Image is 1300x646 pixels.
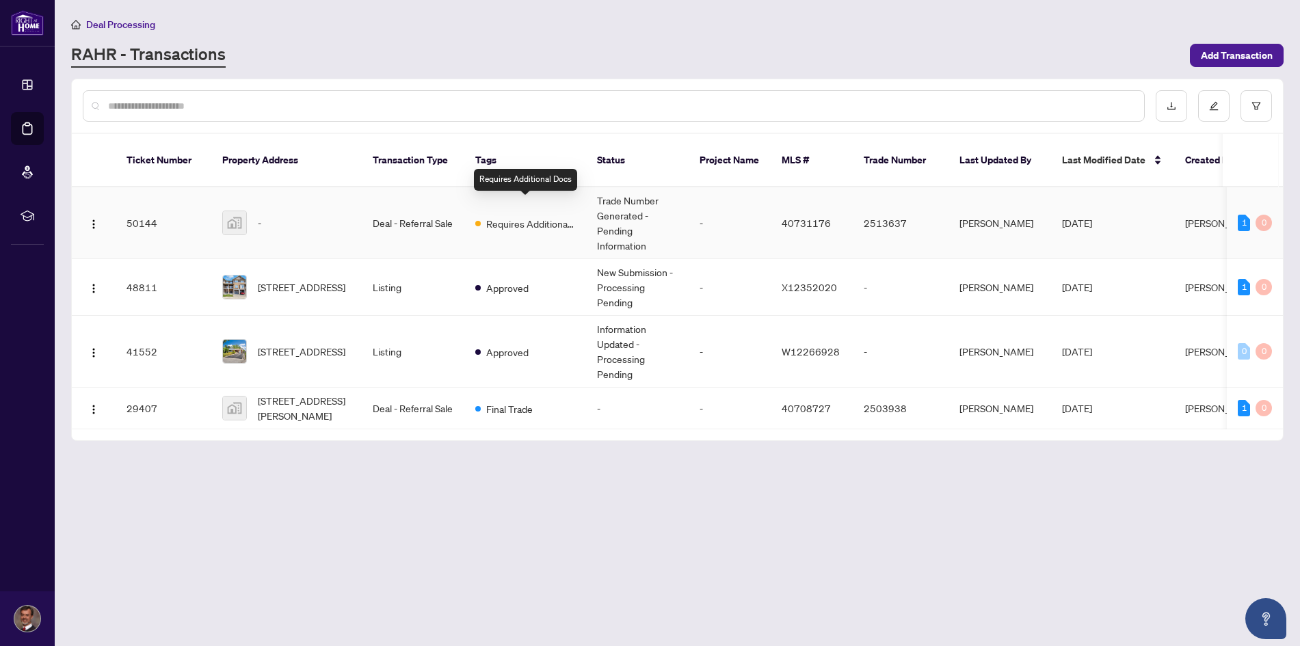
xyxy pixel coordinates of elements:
td: - [689,316,771,388]
span: Final Trade [486,401,533,416]
button: Logo [83,212,105,234]
td: 41552 [116,316,211,388]
span: [STREET_ADDRESS] [258,280,345,295]
td: Listing [362,259,464,316]
span: [PERSON_NAME] [1185,281,1259,293]
button: Add Transaction [1190,44,1284,67]
span: Approved [486,280,529,295]
th: Created By [1174,134,1256,187]
img: Logo [88,347,99,358]
span: 40731176 [782,217,831,229]
span: [STREET_ADDRESS] [258,344,345,359]
div: 0 [1256,279,1272,295]
td: 50144 [116,187,211,259]
span: Requires Additional Docs [486,216,575,231]
th: Ticket Number [116,134,211,187]
button: Logo [83,340,105,362]
span: [DATE] [1062,281,1092,293]
span: [PERSON_NAME] [1185,402,1259,414]
td: [PERSON_NAME] [949,259,1051,316]
td: Trade Number Generated - Pending Information [586,187,689,259]
th: Tags [464,134,586,187]
button: Logo [83,276,105,298]
span: [PERSON_NAME] [1185,345,1259,358]
th: Project Name [689,134,771,187]
button: edit [1198,90,1230,122]
th: MLS # [771,134,853,187]
img: Profile Icon [14,606,40,632]
button: Open asap [1245,598,1286,639]
th: Trade Number [853,134,949,187]
td: [PERSON_NAME] [949,187,1051,259]
td: - [689,259,771,316]
span: Add Transaction [1201,44,1273,66]
span: W12266928 [782,345,840,358]
span: home [71,20,81,29]
div: Requires Additional Docs [474,169,577,191]
td: Listing [362,316,464,388]
img: logo [11,10,44,36]
div: 1 [1238,279,1250,295]
span: Approved [486,345,529,360]
td: - [853,259,949,316]
img: thumbnail-img [223,396,246,420]
td: Deal - Referral Sale [362,388,464,429]
th: Last Modified Date [1051,134,1174,187]
span: edit [1209,101,1219,111]
th: Status [586,134,689,187]
th: Last Updated By [949,134,1051,187]
span: [DATE] [1062,217,1092,229]
td: [PERSON_NAME] [949,316,1051,388]
td: [PERSON_NAME] [949,388,1051,429]
td: 29407 [116,388,211,429]
div: 0 [1256,215,1272,231]
img: thumbnail-img [223,211,246,234]
th: Property Address [211,134,362,187]
div: 0 [1238,343,1250,360]
img: thumbnail-img [223,275,246,299]
span: [PERSON_NAME] [1185,217,1259,229]
span: Last Modified Date [1062,152,1145,167]
div: 1 [1238,400,1250,416]
td: - [689,187,771,259]
div: 1 [1238,215,1250,231]
span: - [258,215,261,230]
span: 40708727 [782,402,831,414]
button: filter [1241,90,1272,122]
span: X12352020 [782,281,837,293]
span: filter [1251,101,1261,111]
span: [DATE] [1062,402,1092,414]
img: Logo [88,219,99,230]
img: Logo [88,404,99,415]
td: - [853,316,949,388]
td: New Submission - Processing Pending [586,259,689,316]
th: Transaction Type [362,134,464,187]
span: Deal Processing [86,18,155,31]
button: Logo [83,397,105,419]
span: [STREET_ADDRESS][PERSON_NAME] [258,393,351,423]
img: Logo [88,283,99,294]
img: thumbnail-img [223,340,246,363]
div: 0 [1256,343,1272,360]
td: 2513637 [853,187,949,259]
td: 2503938 [853,388,949,429]
td: Information Updated - Processing Pending [586,316,689,388]
div: 0 [1256,400,1272,416]
td: 48811 [116,259,211,316]
span: [DATE] [1062,345,1092,358]
td: - [586,388,689,429]
span: download [1167,101,1176,111]
a: RAHR - Transactions [71,43,226,68]
td: Deal - Referral Sale [362,187,464,259]
td: - [689,388,771,429]
button: download [1156,90,1187,122]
